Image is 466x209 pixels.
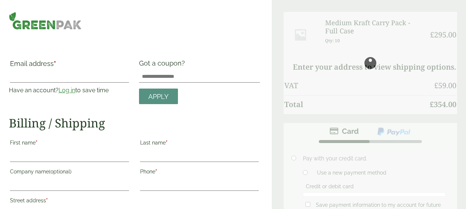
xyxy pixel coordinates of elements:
[59,87,75,94] a: Log in
[148,93,169,101] span: Apply
[10,166,129,179] label: Company name
[36,140,37,146] abbr: required
[49,169,72,175] span: (optional)
[10,137,129,150] label: First name
[155,169,157,175] abbr: required
[10,195,129,208] label: Street address
[9,86,130,95] p: Have an account? to save time
[9,116,260,130] h2: Billing / Shipping
[140,166,259,179] label: Phone
[140,137,259,150] label: Last name
[46,198,48,203] abbr: required
[10,60,129,71] label: Email address
[166,140,168,146] abbr: required
[9,12,82,30] img: GreenPak Supplies
[139,89,178,104] a: Apply
[139,59,188,71] label: Got a coupon?
[54,60,56,67] abbr: required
